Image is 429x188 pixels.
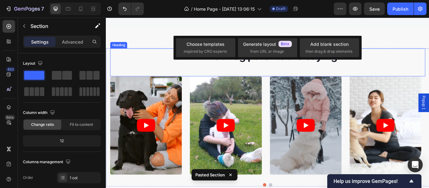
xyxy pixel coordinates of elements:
[23,158,72,166] div: Columns management
[31,39,49,45] p: Settings
[191,6,193,12] span: /
[36,118,57,133] button: Play
[250,49,284,54] span: from URL or image
[195,172,225,178] p: Pasted Section
[243,41,292,47] div: Generate layout
[5,115,15,120] div: Beta
[6,29,23,35] div: Heading
[62,39,83,45] p: Advanced
[369,6,380,12] span: Save
[194,6,255,12] span: Home Page - [DATE] 13:06:15
[24,137,100,145] div: 12
[306,49,352,54] span: then drag & drop elements
[334,178,408,184] span: Help us improve GemPages!
[70,122,93,127] span: Fit to content
[334,177,415,185] button: Show survey - Help us improve GemPages!
[393,6,408,12] div: Publish
[184,49,227,54] span: inspired by CRO experts
[222,118,243,133] button: Play
[187,41,225,47] div: Choose templates
[23,175,33,180] div: Order
[408,157,423,172] div: Open Intercom Messenger
[118,3,144,15] div: Undo/Redo
[315,118,336,133] button: Play
[5,36,372,53] p: What dog parents are saying
[6,67,15,72] div: 450
[387,3,414,15] button: Publish
[310,41,349,47] div: Add blank section
[367,91,374,107] span: Popup 1
[23,59,44,68] div: Layout
[106,18,429,188] iframe: Design area
[41,5,44,13] p: 7
[30,22,82,30] p: Section
[70,175,99,181] div: 1 col
[23,109,56,117] div: Column width
[129,118,150,133] button: Play
[31,122,54,127] span: Change ratio
[276,6,285,12] span: Draft
[364,3,385,15] button: Save
[3,3,47,15] button: 7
